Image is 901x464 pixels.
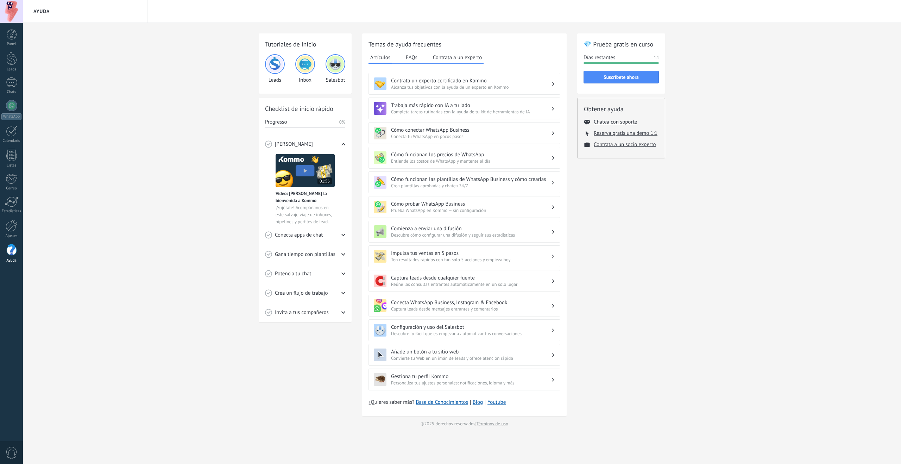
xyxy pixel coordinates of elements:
div: WhatsApp [1,113,21,120]
span: Invita a tus compañeros [275,309,329,316]
div: Salesbot [326,54,345,83]
h3: Captura leads desde cualquier fuente [391,275,551,281]
span: ¡Sujétate! Acompáñanos en este salvaje viaje de inboxes, pipelines y perfiles de lead. [276,204,335,225]
div: Inbox [295,54,315,83]
span: Descubre lo fácil que es empezar a automatizar tus conversaciones [391,331,551,337]
div: Listas [1,163,22,168]
div: Correo [1,186,22,191]
span: [PERSON_NAME] [275,141,313,148]
h3: Añade un botón a tu sitio web [391,349,551,355]
div: Estadísticas [1,209,22,214]
div: Ayuda [1,258,22,263]
span: 14 [654,54,659,61]
span: Alcanza tus objetivos con la ayuda de un experto en Kommo [391,84,551,90]
span: Captura leads desde mensajes entrantes y comentarios [391,306,551,312]
div: Leads [1,67,22,72]
a: Blog [473,399,483,406]
button: Artículos [368,52,392,64]
span: Conecta tu WhatsApp en pocos pasos [391,133,551,139]
span: Descubre cómo configurar una difusión y seguir sus estadísticas [391,232,551,238]
span: Crea plantillas aprobadas y chatea 24/7 [391,183,551,189]
span: Progresso [265,119,287,126]
a: Youtube [487,399,506,406]
button: Suscríbete ahora [584,71,659,83]
span: Conecta apps de chat [275,232,323,239]
button: Contrata a un experto [431,52,484,63]
h3: Contrata un experto certificado en Kommo [391,77,551,84]
span: Vídeo: [PERSON_NAME] la bienvenida a Kommo [276,190,335,204]
h2: Temas de ayuda frecuentes [368,40,560,49]
span: Potencia tu chat [275,270,311,277]
h3: Trabaja más rápido con IA a tu lado [391,102,551,109]
h2: Obtener ayuda [584,105,659,113]
span: © 2025 derechos reservados | [421,420,508,427]
h2: Checklist de inicio rápido [265,104,345,113]
h2: 💎 Prueba gratis en curso [584,40,659,49]
a: Términos de uso [477,421,508,427]
a: Base de Conocimientos [416,399,468,406]
div: Calendario [1,139,22,143]
h3: Comienza a enviar una difusión [391,225,551,232]
div: Leads [265,54,285,83]
h3: Cómo probar WhatsApp Business [391,201,551,207]
div: Ajustes [1,234,22,238]
span: ¿Quieres saber más? [368,399,506,406]
h3: Cómo conectar WhatsApp Business [391,127,551,133]
span: Convierte tu Web en un imán de leads y ofrece atención rápida [391,355,551,361]
h3: Cómo funcionan los precios de WhatsApp [391,151,551,158]
button: Chatea con soporte [594,119,637,125]
h3: Impulsa tus ventas en 5 pasos [391,250,551,257]
span: Suscríbete ahora [604,75,639,80]
h3: Conecta WhatsApp Business, Instagram & Facebook [391,299,551,306]
span: Crea un flujo de trabajo [275,290,328,297]
span: Días restantes [584,54,615,61]
div: Panel [1,42,22,46]
h3: Configuración y uso del Salesbot [391,324,551,331]
span: Entiende los costos de WhatsApp y mantente al día [391,158,551,164]
h2: Tutoriales de inicio [265,40,345,49]
img: Meet video [276,154,335,187]
span: Prueba WhatsApp en Kommo — sin configuración [391,207,551,213]
span: Personaliza tus ajustes personales: notificaciones, idioma y más [391,380,551,386]
span: Reúne las consultas entrantes automáticamente en un solo lugar [391,281,551,287]
h3: Gestiona tu perfil Kommo [391,373,551,380]
button: FAQs [404,52,419,63]
button: Reserva gratis una demo 1:1 [594,130,657,137]
div: Chats [1,90,22,94]
span: Completa tareas rutinarias con la ayuda de tu kit de herramientas de IA [391,109,551,115]
span: Ten resultados rápidos con tan solo 5 acciones y empieza hoy [391,257,551,263]
span: 0% [339,119,345,126]
span: Gana tiempo con plantillas [275,251,335,258]
h3: Cómo funcionan las plantillas de WhatsApp Business y cómo crearlas [391,176,551,183]
button: Contrata a un socio experto [594,141,656,148]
